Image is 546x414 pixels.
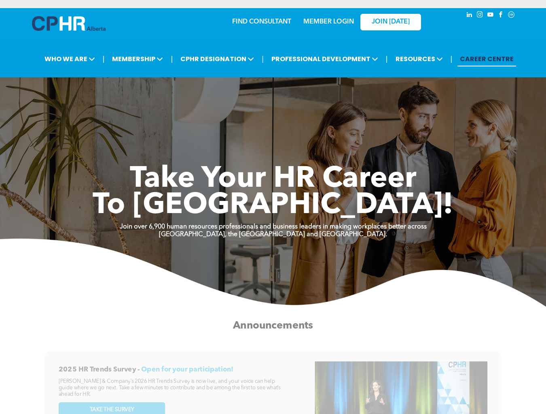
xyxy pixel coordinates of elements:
[32,16,106,31] img: A blue and white logo for cp alberta
[262,51,264,67] li: |
[93,191,453,220] span: To [GEOGRAPHIC_DATA]!
[475,10,484,21] a: instagram
[178,51,256,66] span: CPHR DESIGNATION
[42,51,97,66] span: WHO WE ARE
[110,51,165,66] span: MEMBERSHIP
[372,18,410,26] span: JOIN [DATE]
[486,10,495,21] a: youtube
[103,51,105,67] li: |
[233,321,313,331] span: Announcements
[59,379,281,397] span: [PERSON_NAME] & Company’s 2026 HR Trends Survey is now live, and your voice can help guide where ...
[141,366,233,373] span: Open for your participation!
[120,224,427,230] strong: Join over 6,900 human resources professionals and business leaders in making workplaces better ac...
[360,14,421,30] a: JOIN [DATE]
[303,19,354,25] a: MEMBER LOGIN
[496,10,505,21] a: facebook
[386,51,388,67] li: |
[90,407,134,413] span: TAKE THE SURVEY
[465,10,474,21] a: linkedin
[457,51,516,66] a: CAREER CENTRE
[451,51,453,67] li: |
[159,231,387,238] strong: [GEOGRAPHIC_DATA], the [GEOGRAPHIC_DATA] and [GEOGRAPHIC_DATA].
[507,10,516,21] a: Social network
[171,51,173,67] li: |
[130,165,417,194] span: Take Your HR Career
[393,51,445,66] span: RESOURCES
[269,51,381,66] span: PROFESSIONAL DEVELOPMENT
[59,366,140,373] span: 2025 HR Trends Survey -
[232,19,291,25] a: FIND CONSULTANT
